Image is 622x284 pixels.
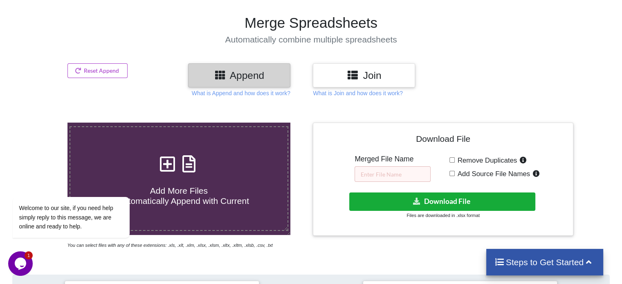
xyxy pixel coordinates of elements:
[67,63,128,78] button: Reset Append
[313,89,402,97] p: What is Join and how does it work?
[109,186,249,206] span: Add More Files to Automatically Append with Current
[355,166,431,182] input: Enter File Name
[67,243,273,248] i: You can select files with any of these extensions: .xls, .xlt, .xlm, .xlsx, .xlsm, .xltx, .xltm, ...
[194,69,284,81] h3: Append
[455,170,530,178] span: Add Source File Names
[406,213,479,218] small: Files are downloaded in .xlsx format
[8,123,155,247] iframe: chat widget
[455,157,517,164] span: Remove Duplicates
[355,155,431,163] h5: Merged File Name
[319,129,567,152] h4: Download File
[494,257,595,267] h4: Steps to Get Started
[349,192,535,211] button: Download File
[192,89,290,97] p: What is Append and how does it work?
[8,251,34,276] iframe: chat widget
[319,69,409,81] h3: Join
